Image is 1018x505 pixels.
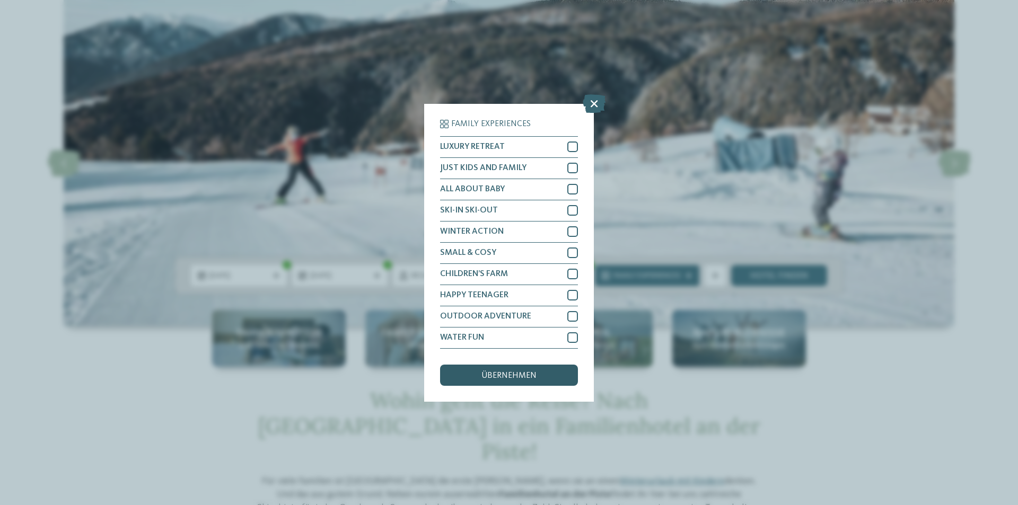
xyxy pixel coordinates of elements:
[481,371,537,380] span: übernehmen
[440,291,508,299] span: HAPPY TEENAGER
[440,185,505,193] span: ALL ABOUT BABY
[440,312,531,321] span: OUTDOOR ADVENTURE
[440,333,484,342] span: WATER FUN
[451,120,531,128] span: Family Experiences
[440,206,498,215] span: SKI-IN SKI-OUT
[440,227,504,236] span: WINTER ACTION
[440,164,526,172] span: JUST KIDS AND FAMILY
[440,249,496,257] span: SMALL & COSY
[440,270,508,278] span: CHILDREN’S FARM
[440,143,505,151] span: LUXURY RETREAT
